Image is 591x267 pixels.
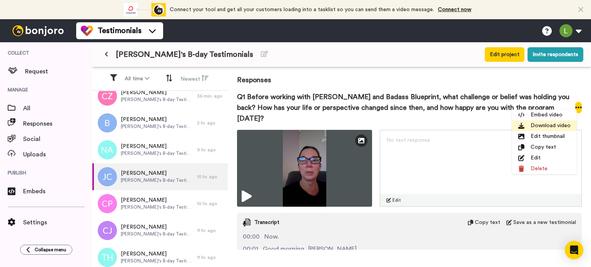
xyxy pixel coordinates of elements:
span: Connect your tool and get all your customers loading into a tasklist so you can send them a video... [170,7,434,12]
div: Open Intercom Messenger [565,241,583,259]
img: na.png [98,140,117,159]
a: [PERSON_NAME][PERSON_NAME]'s B-day Testimonials10 hr. ago [92,190,228,217]
span: 00:01 [243,244,258,254]
span: [PERSON_NAME] [121,223,193,231]
a: [PERSON_NAME][PERSON_NAME]'s B-day Testimonials11 hr. ago [92,217,228,244]
img: cz.png [98,86,117,106]
a: [PERSON_NAME][PERSON_NAME]'s B-day Testimonials10 hr. ago [92,163,228,190]
span: [PERSON_NAME] [121,116,193,123]
span: All [23,104,92,113]
li: Download video [512,120,577,131]
span: Q1 Before working with [PERSON_NAME] and Badass Blueprint, what challenge or belief was holding y... [237,91,575,124]
div: 11 hr. ago [197,254,224,260]
button: Invite respondents [528,47,583,62]
img: 50e6c34c-1a47-4bbb-996c-2acc980bfcca-thumbnail_full-1758109375.jpg [237,130,372,207]
span: [PERSON_NAME]'s B-day Testimonials [121,123,193,129]
span: [PERSON_NAME]'s B-day Testimonials [121,96,193,103]
span: Responses [23,119,92,128]
span: Good morning, [PERSON_NAME]. [263,244,358,254]
div: 36 min. ago [197,93,224,99]
img: jc.png [98,167,117,186]
div: 9 hr. ago [197,147,224,153]
button: Collapse menu [20,245,72,255]
div: 2 hr. ago [197,120,224,126]
span: Collapse menu [35,247,66,253]
span: [PERSON_NAME] [121,143,193,150]
li: Edit thumbnail [512,131,577,142]
span: Save as a new testimonial [513,219,576,226]
span: [PERSON_NAME] [121,250,193,258]
img: tm-color.svg [81,25,93,37]
span: [PERSON_NAME] [121,89,193,96]
span: Copy text [475,219,500,226]
span: Transcript [254,219,279,226]
a: [PERSON_NAME][PERSON_NAME]'s B-day Testimonials2 hr. ago [92,109,228,136]
span: Embeds [23,187,92,196]
li: Copy text [512,142,577,153]
span: [PERSON_NAME]'s B-day Testimonials [121,150,193,156]
a: [PERSON_NAME][PERSON_NAME]'s B-day Testimonials9 hr. ago [92,136,228,163]
div: 11 hr. ago [197,227,224,234]
span: [PERSON_NAME]'s B-day Testimonials [116,49,253,60]
span: Edit [392,197,401,203]
button: Newest [176,71,213,86]
button: Edit project [485,47,524,62]
img: b.png [98,113,117,133]
span: Request [25,67,92,76]
button: All time [120,72,154,86]
span: [PERSON_NAME] [121,169,193,177]
div: animation [124,3,166,17]
span: Responses [237,65,582,85]
img: th.png [98,248,117,267]
li: Delete [512,163,577,174]
li: Edit [512,153,577,163]
a: Connect now [438,7,471,12]
div: 10 hr. ago [197,174,224,180]
span: Uploads [23,150,92,159]
img: cp.png [98,194,117,213]
span: [PERSON_NAME]'s B-day Testimonials [121,177,193,183]
span: Social [23,134,92,144]
span: No text response [386,138,430,143]
span: [PERSON_NAME]'s B-day Testimonials [121,258,193,264]
a: [PERSON_NAME][PERSON_NAME]'s B-day Testimonials36 min. ago [92,83,228,109]
img: cj.png [98,221,117,240]
img: transcript.svg [243,219,250,226]
span: [PERSON_NAME]'s B-day Testimonials [121,204,193,210]
span: [PERSON_NAME] [121,196,193,204]
img: bj-logo-header-white.svg [9,25,67,36]
li: Embed video [512,109,577,120]
span: Testimonials [98,25,142,36]
span: Settings [23,218,92,227]
span: [PERSON_NAME]'s B-day Testimonials [121,231,193,237]
span: Now. [264,232,279,241]
span: 00:00 [243,232,260,241]
div: 10 hr. ago [197,201,224,207]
